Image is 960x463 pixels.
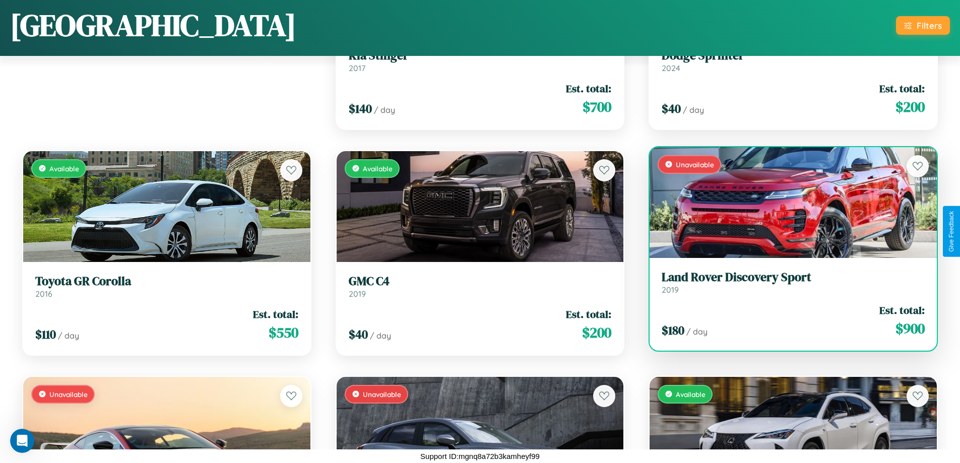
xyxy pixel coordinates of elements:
[349,274,612,299] a: GMC C42019
[662,322,684,339] span: $ 180
[662,48,925,73] a: Dodge Sprinter2024
[349,48,612,63] h3: Kia Stinger
[896,16,950,35] button: Filters
[374,105,395,115] span: / day
[686,326,708,337] span: / day
[35,274,298,299] a: Toyota GR Corolla2016
[269,322,298,343] span: $ 550
[349,289,366,299] span: 2019
[363,390,401,399] span: Unavailable
[662,48,925,63] h3: Dodge Sprinter
[566,81,611,96] span: Est. total:
[683,105,704,115] span: / day
[10,429,34,453] iframe: Intercom live chat
[349,100,372,117] span: $ 140
[363,164,393,173] span: Available
[662,63,680,73] span: 2024
[583,97,611,117] span: $ 700
[349,326,368,343] span: $ 40
[917,20,942,31] div: Filters
[370,330,391,341] span: / day
[349,274,612,289] h3: GMC C4
[49,164,79,173] span: Available
[10,5,296,46] h1: [GEOGRAPHIC_DATA]
[879,303,925,317] span: Est. total:
[662,100,681,117] span: $ 40
[948,211,955,252] div: Give Feedback
[349,48,612,73] a: Kia Stinger2017
[35,274,298,289] h3: Toyota GR Corolla
[662,270,925,295] a: Land Rover Discovery Sport2019
[582,322,611,343] span: $ 200
[253,307,298,321] span: Est. total:
[879,81,925,96] span: Est. total:
[676,160,714,169] span: Unavailable
[676,390,706,399] span: Available
[895,97,925,117] span: $ 200
[420,449,540,463] p: Support ID: mgnq8a72b3kamheyf99
[35,289,52,299] span: 2016
[895,318,925,339] span: $ 900
[566,307,611,321] span: Est. total:
[49,390,88,399] span: Unavailable
[662,270,925,285] h3: Land Rover Discovery Sport
[35,326,56,343] span: $ 110
[58,330,79,341] span: / day
[349,63,365,73] span: 2017
[662,285,679,295] span: 2019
